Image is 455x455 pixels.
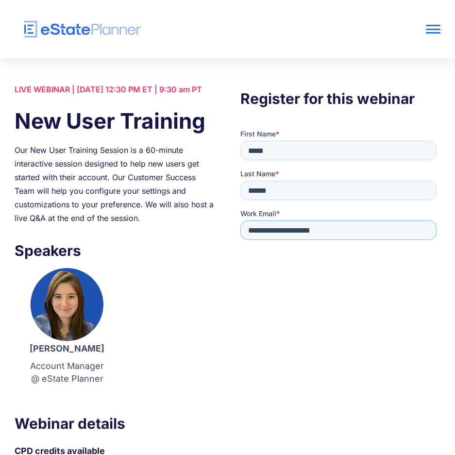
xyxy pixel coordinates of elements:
[15,106,215,136] h1: New User Training
[15,239,215,262] h3: Speakers
[15,83,215,96] div: LIVE WEBINAR | [DATE] 12:30 PM ET | 9:30 am PT
[29,390,105,403] p: ‍
[15,143,215,225] div: Our New User Training Session is a 60-minute interactive session designed to help new users get s...
[15,412,215,435] h3: Webinar details
[15,21,355,38] a: home
[240,129,440,254] iframe: Form 0
[29,360,105,385] p: Account Manager @ eState Planner
[240,87,440,110] h3: Register for this webinar
[30,343,104,354] strong: [PERSON_NAME]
